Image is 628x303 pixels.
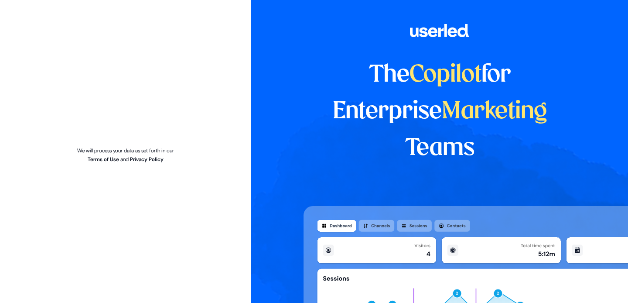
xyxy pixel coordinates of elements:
a: Terms of Use [88,156,119,163]
h1: The for Enterprise Teams [304,57,576,167]
span: Copilot [410,64,481,86]
span: Marketing [442,100,547,123]
p: We will process your data as set forth in our and [70,146,182,164]
a: Privacy Policy [130,156,164,163]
